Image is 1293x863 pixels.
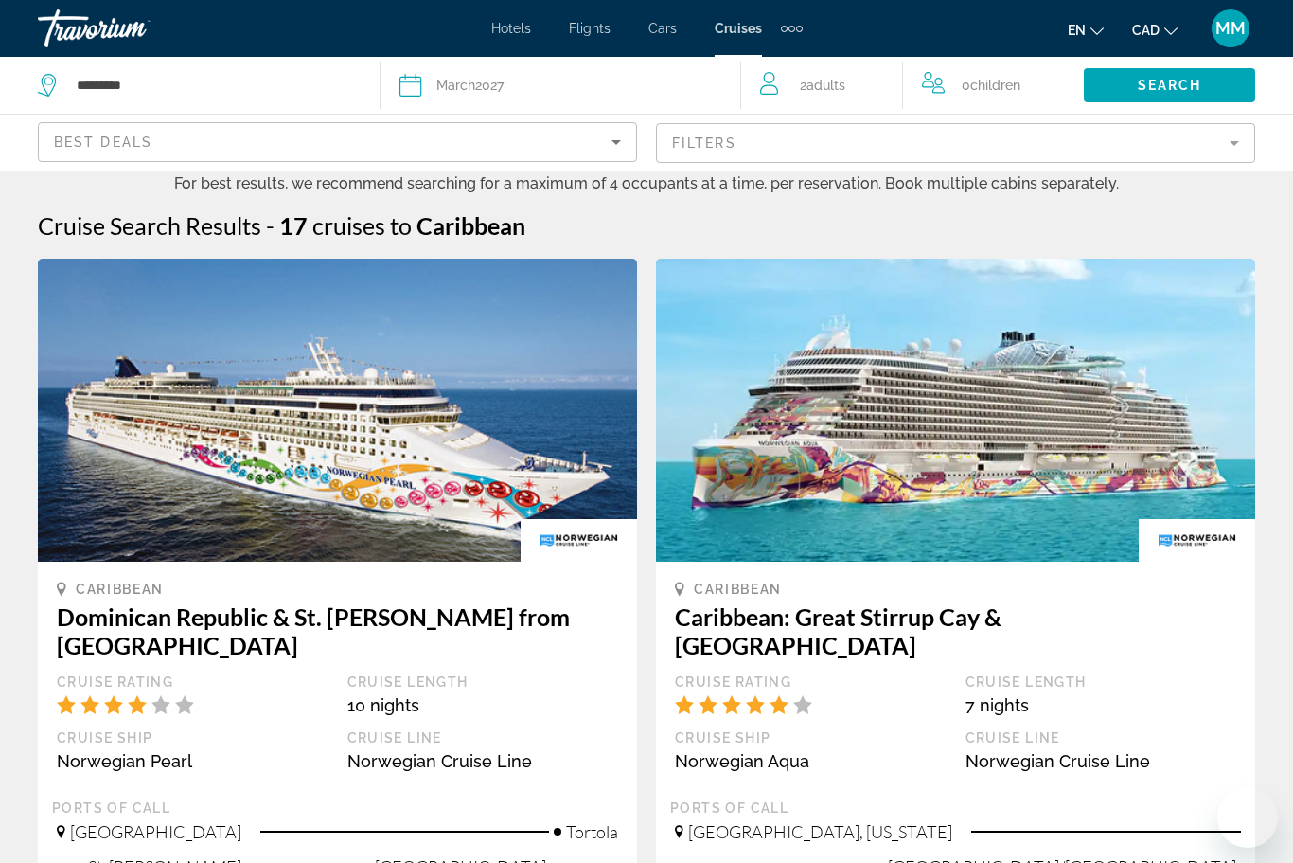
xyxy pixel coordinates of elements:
div: Cruise Rating [57,674,328,691]
div: Norwegian Cruise Line [965,751,1237,771]
h3: Caribbean: Great Stirrup Cay & [GEOGRAPHIC_DATA] [675,602,1236,659]
button: Change language [1068,16,1104,44]
span: CAD [1132,23,1160,38]
button: Change currency [1132,16,1178,44]
button: March2027 [399,57,722,114]
img: ncl.gif [1139,519,1255,562]
a: Hotels [491,21,531,36]
a: Flights [569,21,611,36]
div: Cruise Length [965,674,1237,691]
span: - [266,211,275,240]
button: Filter [656,122,1255,164]
div: Cruise Ship [675,729,947,746]
a: Cruises [715,21,762,36]
span: 2 [800,72,845,99]
span: 0 [962,72,1020,99]
button: Extra navigation items [781,13,803,44]
div: Norwegian Pearl [57,751,328,771]
span: Caribbean [694,582,782,597]
a: Travorium [38,4,227,53]
h3: Dominican Republic & St. [PERSON_NAME] from [GEOGRAPHIC_DATA] [57,602,618,659]
div: Cruise Length [347,674,619,691]
button: Travelers: 2 adults, 0 children [741,57,1084,114]
div: 10 nights [347,695,619,715]
span: Caribbean [76,582,164,597]
div: Cruise Line [965,729,1237,746]
a: Cars [648,21,677,36]
span: en [1068,23,1086,38]
div: 2027 [436,72,504,99]
img: 1699281257.png [656,259,1255,562]
span: Children [970,78,1020,93]
img: ncl.gif [521,519,637,562]
span: Best Deals [54,135,152,150]
button: User Menu [1206,9,1255,48]
div: Norwegian Aqua [675,751,947,771]
span: March [436,78,475,93]
h1: Cruise Search Results [38,211,261,240]
div: Ports of call [52,800,623,817]
mat-select: Sort by [54,131,621,153]
span: MM [1215,19,1246,38]
div: Cruise Ship [57,729,328,746]
span: Caribbean [416,211,525,240]
div: 7 nights [965,695,1237,715]
div: Ports of call [670,800,1241,817]
div: Cruise Rating [675,674,947,691]
span: [GEOGRAPHIC_DATA] [70,821,241,842]
div: Cruise Line [347,729,619,746]
img: 1610013639.png [38,259,637,562]
span: cruises to [312,211,412,240]
span: Search [1138,78,1202,93]
button: Search [1084,68,1255,102]
span: Tortola [566,821,618,842]
iframe: Bouton de lancement de la fenêtre de messagerie [1217,787,1278,848]
span: Adults [806,78,845,93]
div: Norwegian Cruise Line [347,751,619,771]
span: [GEOGRAPHIC_DATA], [US_STATE] [688,821,952,842]
span: 17 [279,211,308,240]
